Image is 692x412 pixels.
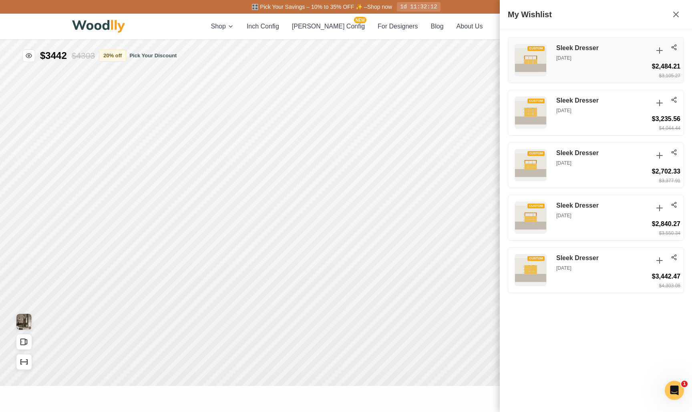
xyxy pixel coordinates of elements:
[16,274,32,290] img: Gallery
[662,236,676,249] button: Blue
[599,275,615,283] input: Off
[561,65,618,80] button: Style 1
[561,158,579,167] span: Height
[129,12,177,20] button: Pick Your Discount
[378,22,418,31] button: For Designers
[659,230,680,237] div: $3,550.34
[22,10,35,22] button: Toggle price visibility
[515,149,546,181] img: Sleek Dresser
[561,262,679,270] h4: Back Panel
[658,275,674,283] input: Color Off
[561,6,630,21] h1: Click to rename
[652,114,680,124] div: $3,235.56
[556,107,648,114] p: [DATE]
[527,256,545,261] div: CUSTOM
[527,99,545,103] div: CUSTOM
[654,127,666,136] span: 54 "
[659,282,680,289] div: $4,303.08
[622,200,679,216] button: 15"
[99,10,126,22] button: 20% off
[16,294,32,310] button: Open All Doors and Drawers
[652,167,680,176] div: $2,702.33
[561,103,567,110] span: -5"
[556,149,648,158] h3: Sleek Dresser
[561,314,679,332] button: Add to Wishlist
[556,55,648,62] p: [DATE]
[646,236,659,249] button: Red
[527,204,545,208] div: CUSTOM
[515,254,546,286] img: Sleek Dresser
[612,235,626,250] button: Yellow
[595,236,609,249] button: White
[620,275,654,283] span: Color Off
[211,22,234,31] button: Shop
[562,231,575,236] span: NEW
[367,4,392,10] a: Shop now
[292,22,365,31] button: [PERSON_NAME] ConfigNEW
[515,44,546,76] img: Sleek Dresser
[652,272,680,281] div: $3,442.47
[556,202,648,210] h3: Sleek Dresser
[659,72,680,79] div: $3,105.27
[652,219,680,229] div: $2,840.27
[251,4,367,10] span: 🎛️ Pick Your Savings – 10% to 35% OFF ✨ –
[659,125,680,132] div: $4,044.44
[556,212,648,219] p: [DATE]
[561,275,595,283] span: Off
[527,46,545,51] div: CUSTOM
[561,189,578,197] span: Depth
[16,314,32,330] button: Show Dimensions
[641,43,659,50] span: Modern
[556,44,648,53] h3: Sleek Dresser
[654,158,666,167] span: 39 "
[556,97,648,105] h3: Sleek Dresser
[515,97,546,128] img: Sleek Dresser
[431,22,444,31] button: Blog
[508,8,552,20] h2: My Wishlist
[457,22,483,31] button: About Us
[629,236,642,249] button: Green
[247,22,279,31] button: Inch Config
[666,91,679,100] span: +5"
[670,103,679,110] span: +5"
[561,91,605,100] span: Vertical Position
[561,127,577,136] span: Width
[578,236,592,249] button: Black
[16,274,32,290] button: View Gallery
[72,20,125,33] img: Woodlly
[652,62,680,71] div: $2,484.21
[561,200,618,216] button: 11"
[556,265,648,272] p: [DATE]
[665,381,684,400] iframe: Intercom live chat
[556,160,648,167] p: [DATE]
[556,254,648,263] h3: Sleek Dresser
[397,2,440,12] div: 1d 11:32:12
[581,43,598,50] span: Classic
[681,381,688,387] span: 1
[622,65,679,80] button: Style 2
[561,236,575,249] button: NEW
[659,177,680,184] div: $3,377.91
[610,103,628,110] span: Center
[561,293,679,311] button: Add to Cart
[354,17,366,23] span: NEW
[515,202,546,233] img: Sleek Dresser
[527,151,545,156] div: CUSTOM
